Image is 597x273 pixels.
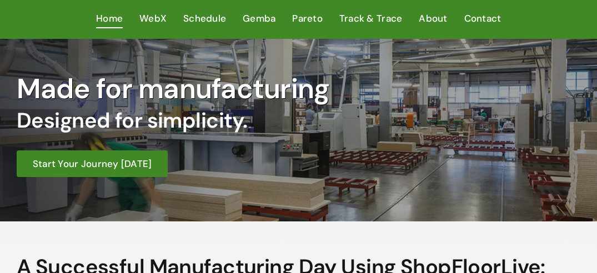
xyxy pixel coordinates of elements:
a: About [419,11,447,28]
a: WebX [139,11,167,28]
span: About [419,11,447,27]
a: Start Your Journey [DATE] [17,150,168,177]
a: Gemba [243,11,275,28]
h2: Designed for simplicity. [17,108,434,134]
span: Contact [464,11,501,27]
span: Home [96,11,123,27]
span: Schedule [183,11,226,27]
a: Track & Trace [339,11,402,28]
a: Contact [464,11,501,28]
a: Pareto [292,11,323,28]
h1: Made for manufacturing [17,72,434,105]
span: WebX [139,11,167,27]
span: Track & Trace [339,11,402,27]
span: Pareto [292,11,323,27]
span: Gemba [243,11,275,27]
a: Home [96,11,123,28]
a: Schedule [183,11,226,28]
span: Start Your Journey [DATE] [33,158,152,170]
